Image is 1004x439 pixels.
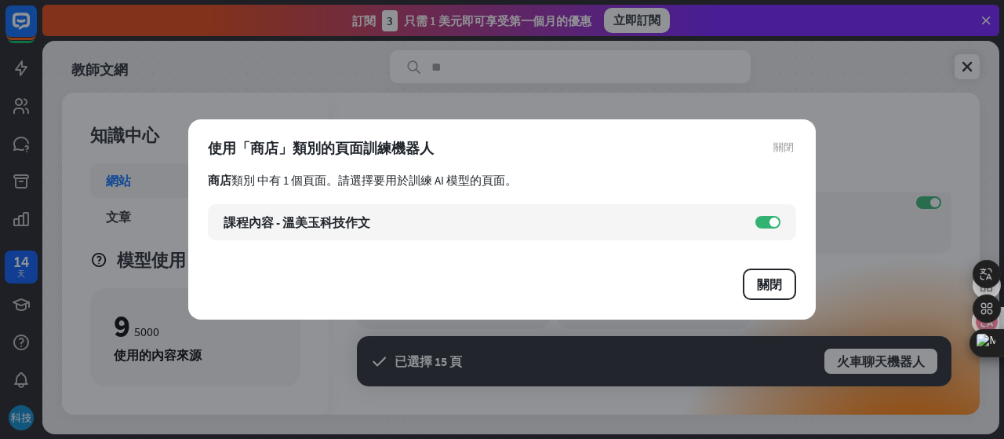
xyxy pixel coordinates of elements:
[231,173,326,188] font: 類別 中有 1 個頁面
[13,6,60,53] button: 開啟 LiveChat 聊天小工具
[326,173,517,188] font: 。請選擇要用於訓練 AI 模型的頁面。
[208,173,231,188] font: 商店
[743,269,796,300] button: 關閉
[208,139,434,157] font: 使用「商店」類別的頁面訓練機器人
[757,276,782,292] font: 關閉
[773,141,794,152] font: 關閉
[224,214,370,230] font: 課程內容 - 溫美玉科技作文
